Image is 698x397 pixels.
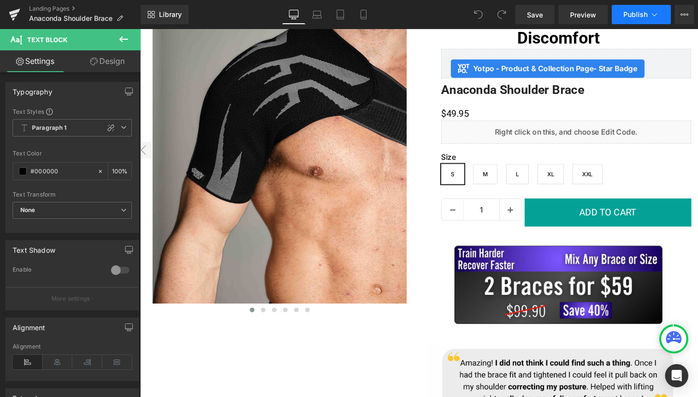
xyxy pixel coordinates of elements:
span: XXL [465,142,476,163]
button: Redo [492,5,511,24]
span: S [327,142,331,163]
div: Text Styles [13,107,132,115]
a: Desktop [282,5,305,24]
span: Text Block [27,36,67,44]
button: Undo [469,5,488,24]
div: Alignment [13,343,132,350]
span: Anaconda Shoulder Brace [29,15,112,22]
input: Color [31,166,93,177]
div: Alignment [13,318,46,332]
div: Enable [13,266,101,276]
button: Publish [612,5,671,24]
span: Preview [570,10,596,20]
div: Text Shadow [13,241,55,254]
span: Yotpo - Product & Collection Page [350,36,523,47]
span: L [395,142,398,163]
p: More settings [51,294,90,303]
a: Preview [558,5,608,24]
a: New Library [141,5,189,24]
b: Paragraph 1 [32,124,67,132]
span: Library [159,10,182,19]
button: More [675,5,694,24]
div: Text Transform [13,191,132,198]
div: Typography [13,82,52,96]
div: Open Intercom Messenger [665,364,688,387]
span: Anaconda Shoulder Brace [317,56,467,72]
span: Publish [623,11,648,18]
span: - Star Badge [476,37,523,46]
span: $49.95 [317,81,346,96]
span: Save [527,10,543,20]
button: More settings [6,287,139,310]
span: M [360,142,365,163]
a: Laptop [305,5,329,24]
div: % [108,163,131,180]
button: Add To Cart [404,178,579,207]
a: Design [72,50,143,72]
label: Size [317,130,579,142]
a: Landing Pages [29,5,141,13]
a: Tablet [329,5,352,24]
div: Text Color [13,150,132,157]
a: Mobile [352,5,375,24]
b: None [20,206,35,214]
span: Add To Cart [461,187,522,198]
span: XL [428,142,435,163]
